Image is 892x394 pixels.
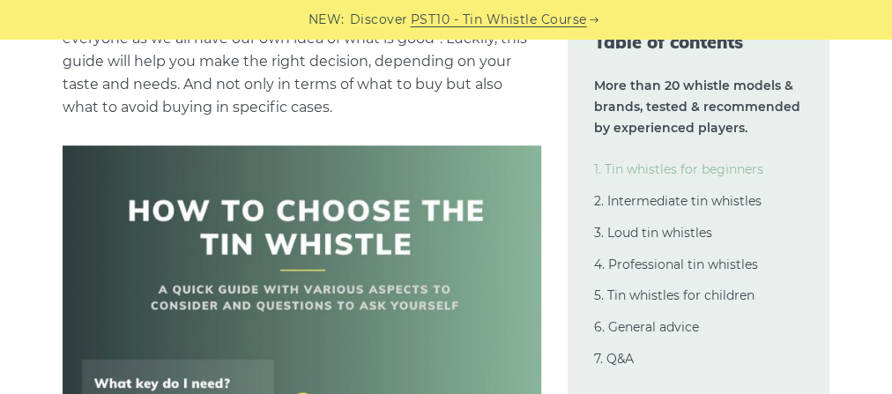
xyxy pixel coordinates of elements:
[594,225,712,241] a: 3. Loud tin whistles
[594,256,758,272] a: 4. Professional tin whistles
[411,10,587,30] a: PST10 - Tin Whistle Course
[594,319,699,335] a: 6. General advice
[594,78,800,136] strong: More than 20 whistle models & brands, tested & recommended by experienced players.
[594,30,803,55] span: Table of contents
[308,10,345,30] span: NEW:
[594,287,754,303] a: 5. Tin whistles for children
[594,351,634,367] a: 7. Q&A
[594,161,763,177] a: 1. Tin whistles for beginners
[350,10,408,30] span: Discover
[594,193,762,209] a: 2. Intermediate tin whistles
